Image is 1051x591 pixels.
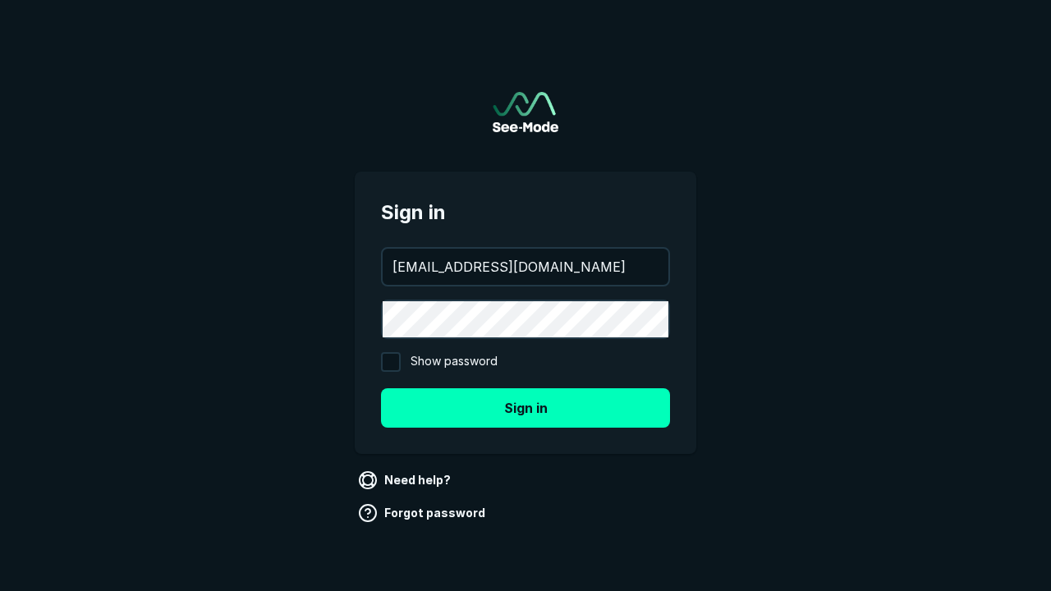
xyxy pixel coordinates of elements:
[493,92,558,132] a: Go to sign in
[381,198,670,227] span: Sign in
[493,92,558,132] img: See-Mode Logo
[355,467,457,493] a: Need help?
[383,249,668,285] input: your@email.com
[355,500,492,526] a: Forgot password
[381,388,670,428] button: Sign in
[411,352,498,372] span: Show password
